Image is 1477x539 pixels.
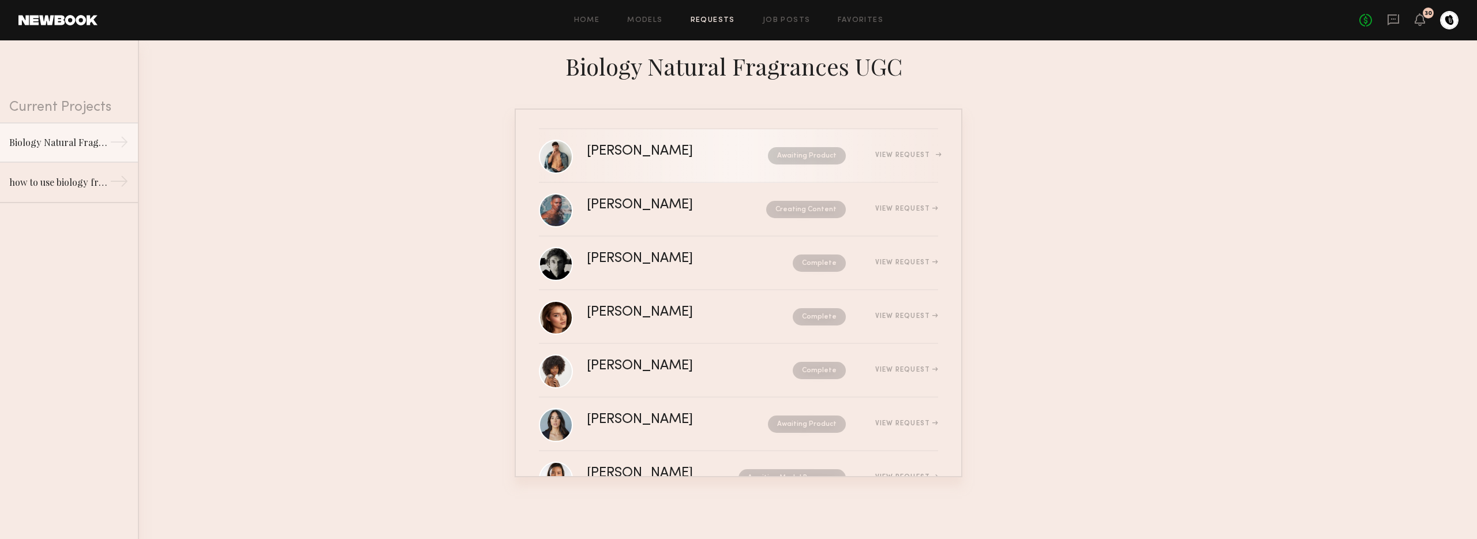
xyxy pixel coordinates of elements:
[9,136,110,149] div: Biology Natural Fragrances UGC
[875,366,938,373] div: View Request
[587,360,743,373] div: [PERSON_NAME]
[587,145,730,158] div: [PERSON_NAME]
[738,469,846,486] nb-request-status: Awaiting Model Response
[1424,10,1432,17] div: 30
[875,152,938,159] div: View Request
[793,254,846,272] nb-request-status: Complete
[574,17,600,24] a: Home
[766,201,846,218] nb-request-status: Creating Content
[768,147,846,164] nb-request-status: Awaiting Product
[539,398,938,451] a: [PERSON_NAME]Awaiting ProductView Request
[691,17,735,24] a: Requests
[763,17,811,24] a: Job Posts
[587,467,716,480] div: [PERSON_NAME]
[539,344,938,398] a: [PERSON_NAME]CompleteView Request
[875,420,938,427] div: View Request
[627,17,662,24] a: Models
[768,416,846,433] nb-request-status: Awaiting Product
[587,199,730,212] div: [PERSON_NAME]
[539,129,938,183] a: [PERSON_NAME]Awaiting ProductView Request
[587,306,743,319] div: [PERSON_NAME]
[875,259,938,266] div: View Request
[539,451,938,505] a: [PERSON_NAME]Awaiting Model ResponseView Request
[9,175,110,189] div: how to use biology fragrances
[515,50,962,81] div: Biology Natural Fragrances UGC
[110,172,129,195] div: →
[110,133,129,156] div: →
[587,252,743,265] div: [PERSON_NAME]
[875,313,938,320] div: View Request
[793,308,846,325] nb-request-status: Complete
[793,362,846,379] nb-request-status: Complete
[539,183,938,237] a: [PERSON_NAME]Creating ContentView Request
[838,17,883,24] a: Favorites
[539,237,938,290] a: [PERSON_NAME]CompleteView Request
[875,474,938,481] div: View Request
[875,205,938,212] div: View Request
[587,413,730,426] div: [PERSON_NAME]
[539,290,938,344] a: [PERSON_NAME]CompleteView Request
